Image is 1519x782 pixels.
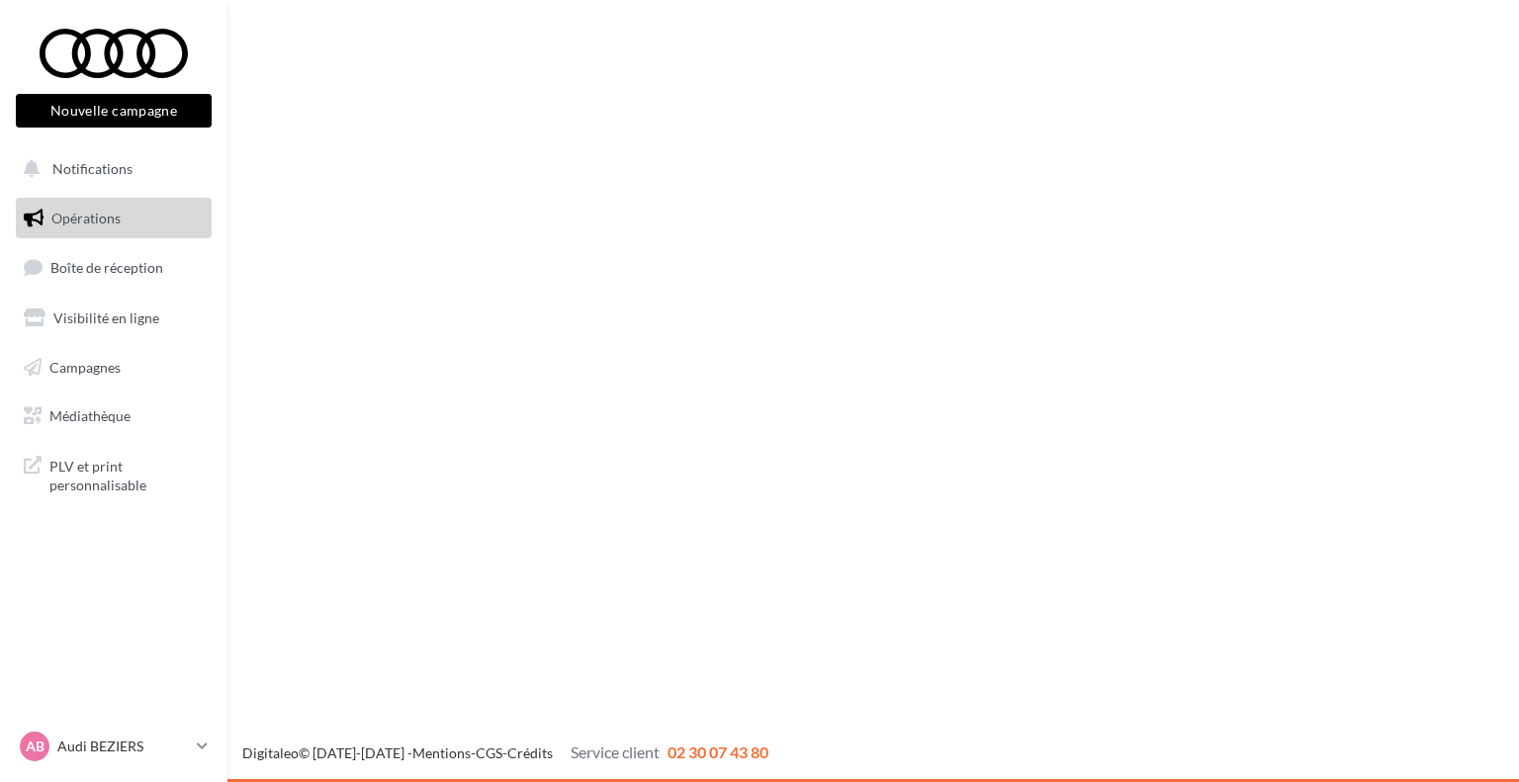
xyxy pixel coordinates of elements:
[507,744,553,761] a: Crédits
[12,445,216,503] a: PLV et print personnalisable
[12,198,216,239] a: Opérations
[242,744,768,761] span: © [DATE]-[DATE] - - -
[50,259,163,276] span: Boîte de réception
[12,246,216,289] a: Boîte de réception
[412,744,471,761] a: Mentions
[51,210,121,226] span: Opérations
[12,298,216,339] a: Visibilité en ligne
[53,309,159,326] span: Visibilité en ligne
[12,347,216,389] a: Campagnes
[12,395,216,437] a: Médiathèque
[49,453,204,495] span: PLV et print personnalisable
[16,94,212,128] button: Nouvelle campagne
[12,148,208,190] button: Notifications
[26,737,45,756] span: AB
[242,744,299,761] a: Digitaleo
[52,160,133,177] span: Notifications
[16,728,212,765] a: AB Audi BEZIERS
[476,744,502,761] a: CGS
[49,407,131,424] span: Médiathèque
[57,737,189,756] p: Audi BEZIERS
[668,742,768,761] span: 02 30 07 43 80
[571,742,660,761] span: Service client
[49,358,121,375] span: Campagnes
